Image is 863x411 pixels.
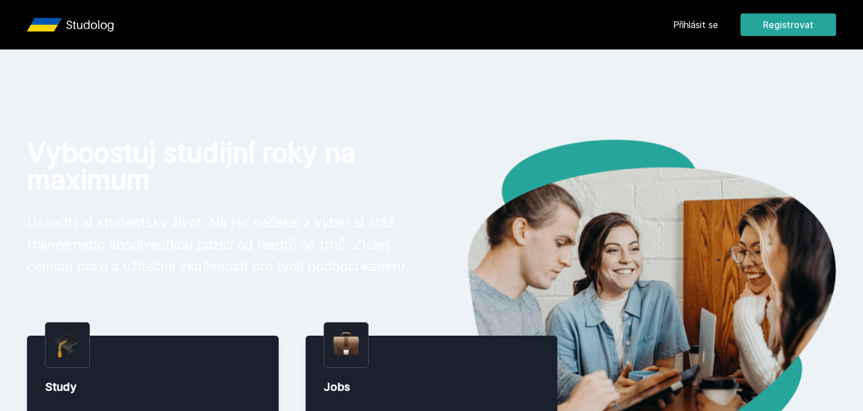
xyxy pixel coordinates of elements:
[27,211,414,277] p: Usnadni si studentský život. Na nic nečekej a vyber si stáž, trainee nebo absolvestkou pozici od ...
[27,139,414,193] h1: Vyboostuj studijní roky na maximum
[324,379,539,395] div: Jobs
[45,379,261,395] div: Study
[673,18,718,31] a: Přihlásit se
[333,329,359,358] img: briefcase.png
[741,13,836,36] button: Registrovat
[54,332,80,358] img: graduation-cap.png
